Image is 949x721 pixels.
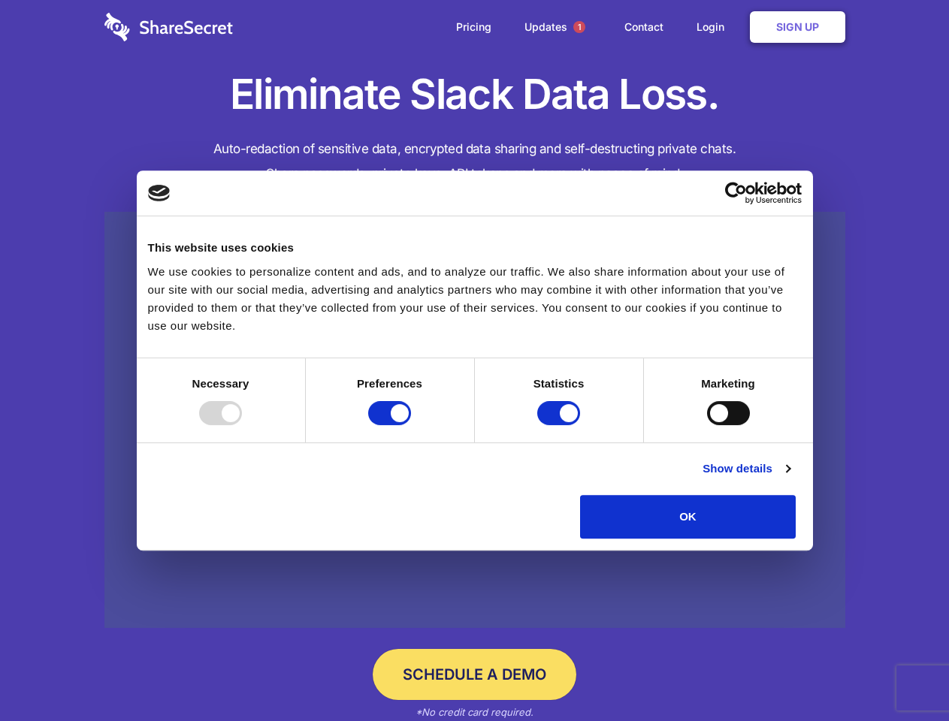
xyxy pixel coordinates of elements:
h1: Eliminate Slack Data Loss. [104,68,845,122]
div: We use cookies to personalize content and ads, and to analyze our traffic. We also share informat... [148,263,802,335]
strong: Marketing [701,377,755,390]
h4: Auto-redaction of sensitive data, encrypted data sharing and self-destructing private chats. Shar... [104,137,845,186]
a: Contact [609,4,679,50]
a: Wistia video thumbnail [104,212,845,629]
a: Sign Up [750,11,845,43]
a: Pricing [441,4,506,50]
strong: Necessary [192,377,249,390]
span: 1 [573,21,585,33]
a: Schedule a Demo [373,649,576,700]
img: logo [148,185,171,201]
a: Login [682,4,747,50]
strong: Statistics [533,377,585,390]
strong: Preferences [357,377,422,390]
a: Show details [703,460,790,478]
div: This website uses cookies [148,239,802,257]
img: logo-wordmark-white-trans-d4663122ce5f474addd5e946df7df03e33cb6a1c49d2221995e7729f52c070b2.svg [104,13,233,41]
em: *No credit card required. [416,706,533,718]
button: OK [580,495,796,538]
a: Usercentrics Cookiebot - opens in a new window [670,182,802,204]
